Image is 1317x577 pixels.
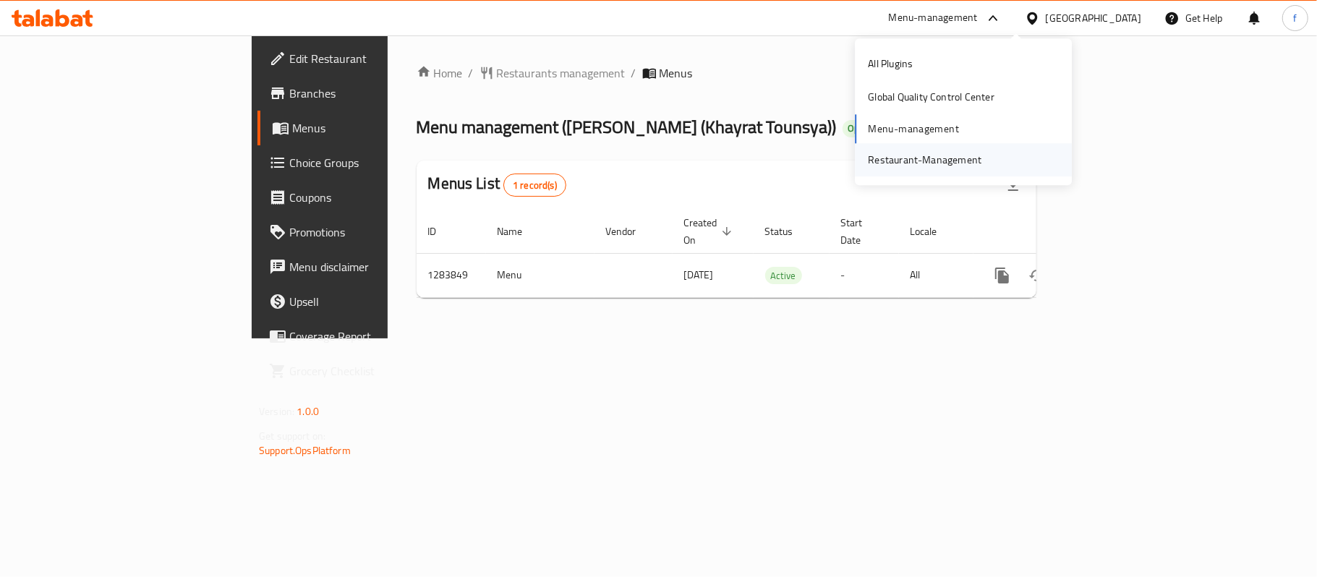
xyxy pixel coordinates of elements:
[428,173,566,197] h2: Menus List
[486,253,594,297] td: Menu
[480,64,626,82] a: Restaurants management
[257,319,472,354] a: Coverage Report
[1046,10,1141,26] div: [GEOGRAPHIC_DATA]
[868,56,913,72] div: All Plugins
[973,210,1135,254] th: Actions
[606,223,655,240] span: Vendor
[504,179,566,192] span: 1 record(s)
[868,90,994,106] div: Global Quality Control Center
[259,402,294,421] span: Version:
[631,64,636,82] li: /
[498,223,542,240] span: Name
[257,215,472,249] a: Promotions
[684,214,736,249] span: Created On
[289,85,460,102] span: Branches
[417,111,837,143] span: Menu management ( [PERSON_NAME] (Khayrat Tounsya) )
[503,174,566,197] div: Total records count
[259,441,351,460] a: Support.OpsPlatform
[289,293,460,310] span: Upsell
[257,145,472,180] a: Choice Groups
[765,223,812,240] span: Status
[257,354,472,388] a: Grocery Checklist
[257,76,472,111] a: Branches
[497,64,626,82] span: Restaurants management
[684,265,714,284] span: [DATE]
[843,122,876,134] span: Open
[428,223,456,240] span: ID
[289,258,460,275] span: Menu disclaimer
[257,41,472,76] a: Edit Restaurant
[830,253,899,297] td: -
[289,328,460,345] span: Coverage Report
[292,119,460,137] span: Menus
[257,180,472,215] a: Coupons
[843,120,876,137] div: Open
[297,402,319,421] span: 1.0.0
[911,223,956,240] span: Locale
[417,210,1135,298] table: enhanced table
[765,267,802,284] div: Active
[765,268,802,284] span: Active
[985,258,1020,293] button: more
[899,253,973,297] td: All
[257,111,472,145] a: Menus
[1020,258,1054,293] button: Change Status
[660,64,693,82] span: Menus
[889,9,978,27] div: Menu-management
[289,189,460,206] span: Coupons
[289,223,460,241] span: Promotions
[289,154,460,171] span: Choice Groups
[868,152,981,168] div: Restaurant-Management
[259,427,325,445] span: Get support on:
[289,362,460,380] span: Grocery Checklist
[289,50,460,67] span: Edit Restaurant
[257,249,472,284] a: Menu disclaimer
[417,64,1036,82] nav: breadcrumb
[1293,10,1297,26] span: f
[841,214,882,249] span: Start Date
[257,284,472,319] a: Upsell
